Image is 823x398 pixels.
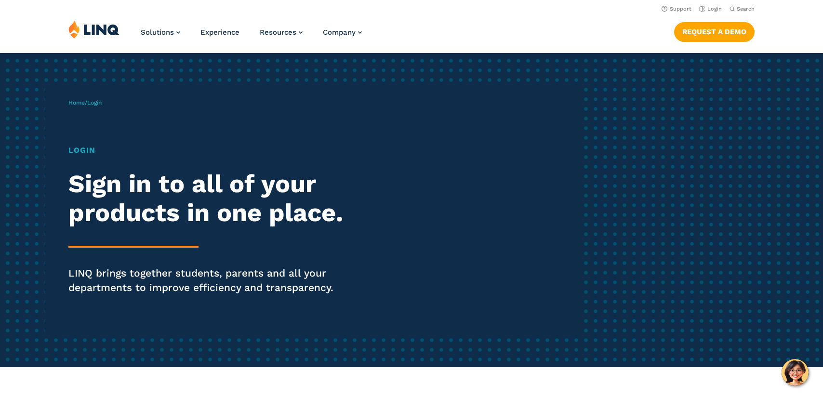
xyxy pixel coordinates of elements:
nav: Primary Navigation [141,20,362,52]
a: Experience [200,28,239,37]
button: Hello, have a question? Let’s chat. [782,359,809,386]
h1: Login [68,145,385,156]
span: / [68,99,102,106]
a: Company [323,28,362,37]
a: Solutions [141,28,180,37]
span: Company [323,28,356,37]
h2: Sign in to all of your products in one place. [68,170,385,227]
a: Support [662,6,691,12]
p: LINQ brings together students, parents and all your departments to improve efficiency and transpa... [68,266,385,295]
img: LINQ | K‑12 Software [68,20,119,39]
span: Search [737,6,755,12]
a: Home [68,99,85,106]
a: Resources [260,28,303,37]
span: Resources [260,28,296,37]
button: Open Search Bar [730,5,755,13]
span: Solutions [141,28,174,37]
span: Login [87,99,102,106]
a: Login [699,6,722,12]
nav: Button Navigation [674,20,755,41]
a: Request a Demo [674,22,755,41]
